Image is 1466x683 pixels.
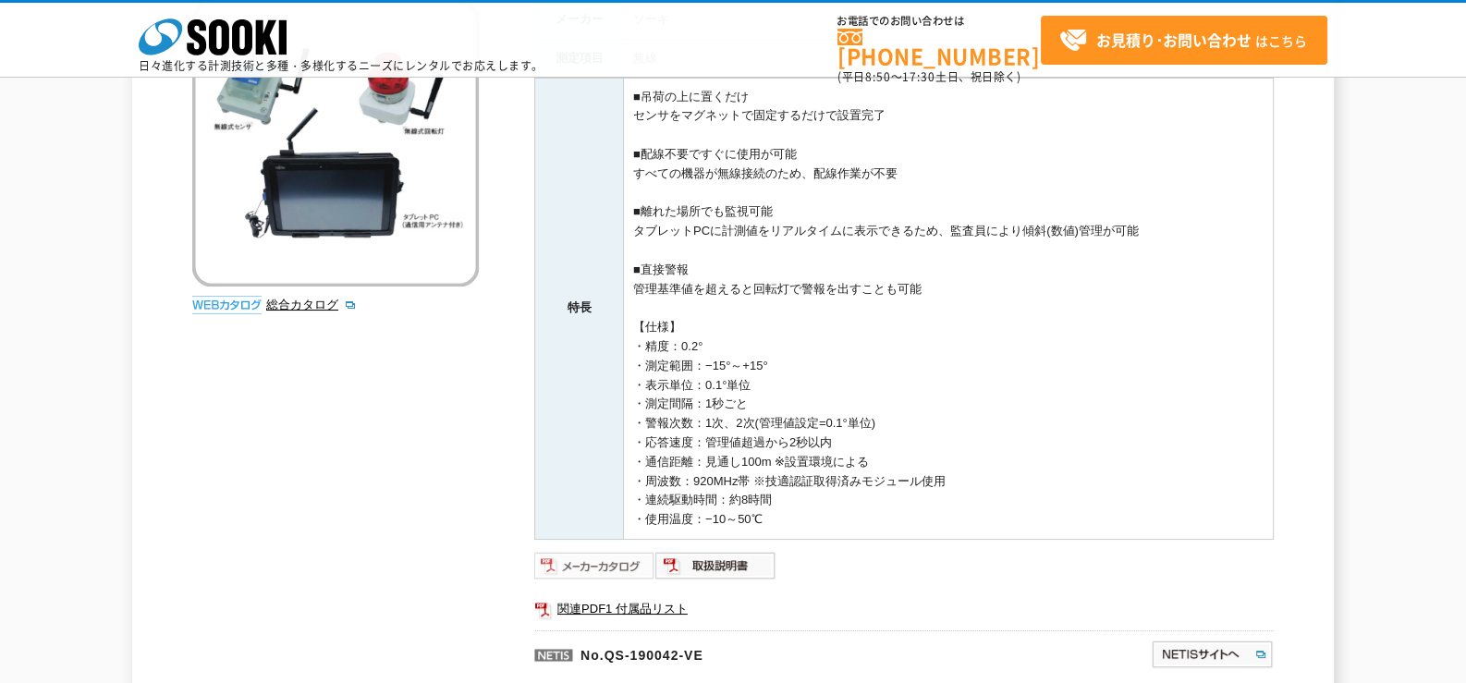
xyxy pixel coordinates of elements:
[534,630,972,675] p: No.QS-190042-VE
[655,551,776,580] img: 取扱説明書
[534,563,655,577] a: メーカーカタログ
[192,296,262,314] img: webカタログ
[534,597,1274,621] a: 関連PDF1 付属品リスト
[902,68,935,85] span: 17:30
[1059,27,1307,55] span: はこちら
[837,68,1020,85] span: (平日 ～ 土日、祝日除く)
[624,78,1274,539] td: ■吊荷の上に置くだけ センサをマグネットで固定するだけで設置完了 ■配線不要ですぐに使用が可能 すべての機器が無線接続のため、配線作業が不要 ■離れた場所でも監視可能 タブレットPCに計測値をリ...
[1151,640,1274,669] img: NETISサイトへ
[1041,16,1327,65] a: お見積り･お問い合わせはこちら
[865,68,891,85] span: 8:50
[139,60,544,71] p: 日々進化する計測技術と多種・多様化するニーズにレンタルでお応えします。
[266,298,357,311] a: 総合カタログ
[534,551,655,580] img: メーカーカタログ
[535,78,624,539] th: 特長
[1096,29,1252,51] strong: お見積り･お問い合わせ
[837,16,1041,27] span: お電話でのお問い合わせは
[655,563,776,577] a: 取扱説明書
[837,29,1041,67] a: [PHONE_NUMBER]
